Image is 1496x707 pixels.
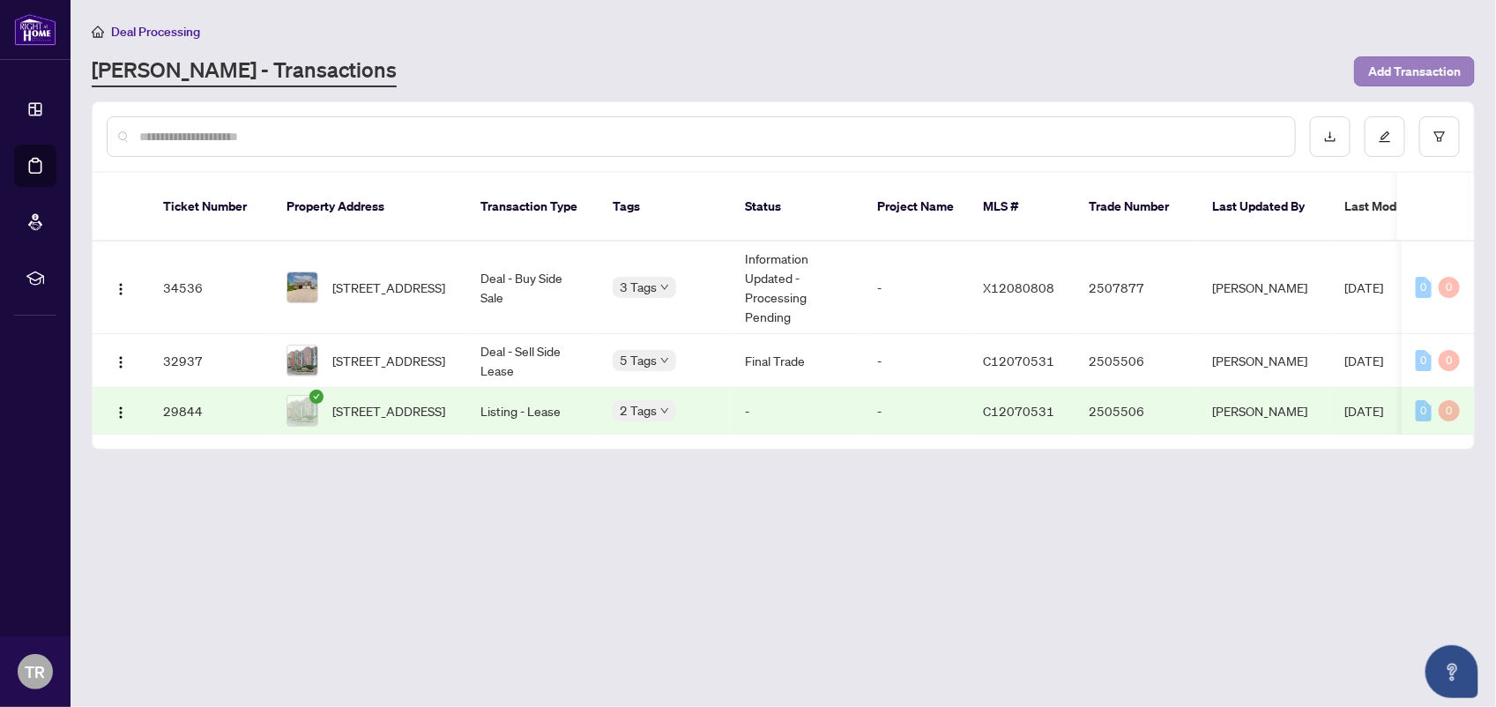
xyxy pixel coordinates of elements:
[1310,116,1351,157] button: download
[287,346,317,376] img: thumbnail-img
[1330,173,1489,242] th: Last Modified Date
[1368,57,1461,86] span: Add Transaction
[1198,388,1330,435] td: [PERSON_NAME]
[1198,173,1330,242] th: Last Updated By
[287,272,317,302] img: thumbnail-img
[272,173,466,242] th: Property Address
[731,173,863,242] th: Status
[599,173,731,242] th: Tags
[149,242,272,334] td: 34536
[332,278,445,297] span: [STREET_ADDRESS]
[111,24,200,40] span: Deal Processing
[863,242,969,334] td: -
[969,173,1075,242] th: MLS #
[660,406,669,415] span: down
[1416,277,1432,298] div: 0
[1344,197,1452,216] span: Last Modified Date
[107,346,135,375] button: Logo
[1416,400,1432,421] div: 0
[309,390,324,404] span: check-circle
[1324,130,1336,143] span: download
[114,282,128,296] img: Logo
[466,334,599,388] td: Deal - Sell Side Lease
[1075,242,1198,334] td: 2507877
[731,242,863,334] td: Information Updated - Processing Pending
[107,273,135,301] button: Logo
[332,401,445,420] span: [STREET_ADDRESS]
[731,388,863,435] td: -
[660,356,669,365] span: down
[14,13,56,46] img: logo
[26,659,46,684] span: TR
[149,334,272,388] td: 32937
[983,279,1054,295] span: X12080808
[114,406,128,420] img: Logo
[149,388,272,435] td: 29844
[1344,353,1383,368] span: [DATE]
[1344,403,1383,419] span: [DATE]
[149,173,272,242] th: Ticket Number
[114,355,128,369] img: Logo
[1439,277,1460,298] div: 0
[1365,116,1405,157] button: edit
[1433,130,1446,143] span: filter
[287,396,317,426] img: thumbnail-img
[863,334,969,388] td: -
[1075,334,1198,388] td: 2505506
[731,334,863,388] td: Final Trade
[107,397,135,425] button: Logo
[983,353,1054,368] span: C12070531
[1419,116,1460,157] button: filter
[1344,279,1383,295] span: [DATE]
[863,173,969,242] th: Project Name
[1439,400,1460,421] div: 0
[332,351,445,370] span: [STREET_ADDRESS]
[1075,173,1198,242] th: Trade Number
[466,242,599,334] td: Deal - Buy Side Sale
[466,173,599,242] th: Transaction Type
[1075,388,1198,435] td: 2505506
[92,56,397,87] a: [PERSON_NAME] - Transactions
[983,403,1054,419] span: C12070531
[1439,350,1460,371] div: 0
[1425,645,1478,698] button: Open asap
[1379,130,1391,143] span: edit
[466,388,599,435] td: Listing - Lease
[1416,350,1432,371] div: 0
[863,388,969,435] td: -
[620,277,657,297] span: 3 Tags
[620,400,657,420] span: 2 Tags
[1198,334,1330,388] td: [PERSON_NAME]
[92,26,104,38] span: home
[1354,56,1475,86] button: Add Transaction
[660,283,669,292] span: down
[620,350,657,370] span: 5 Tags
[1198,242,1330,334] td: [PERSON_NAME]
